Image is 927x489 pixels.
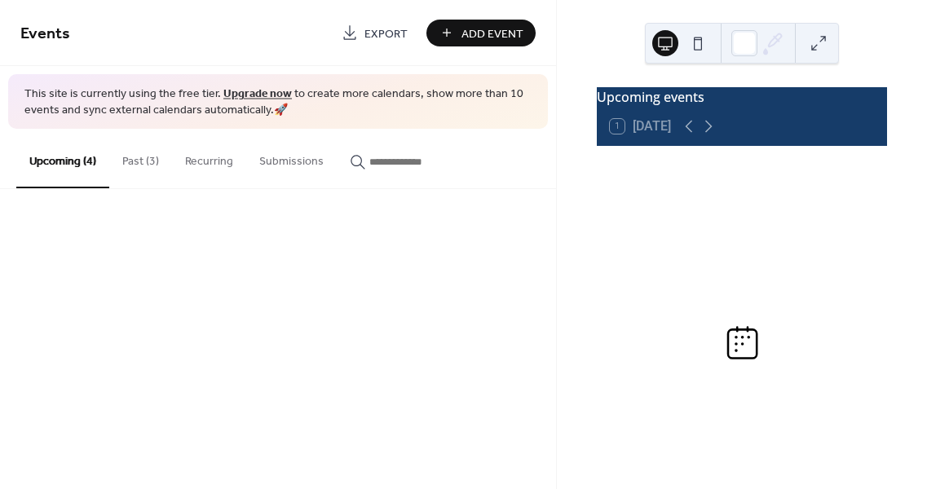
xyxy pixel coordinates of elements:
[20,18,70,50] span: Events
[24,86,532,118] span: This site is currently using the free tier. to create more calendars, show more than 10 events an...
[461,25,523,42] span: Add Event
[109,129,172,187] button: Past (3)
[597,87,887,107] div: Upcoming events
[246,129,337,187] button: Submissions
[364,25,408,42] span: Export
[426,20,536,46] button: Add Event
[329,20,420,46] a: Export
[223,83,292,105] a: Upgrade now
[16,129,109,188] button: Upcoming (4)
[172,129,246,187] button: Recurring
